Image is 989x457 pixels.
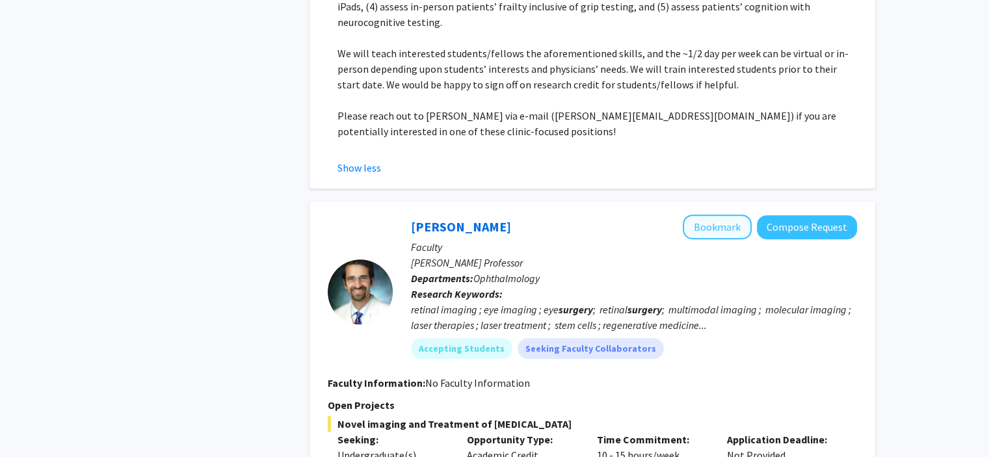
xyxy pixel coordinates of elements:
[411,255,857,270] p: [PERSON_NAME] Professor
[411,302,857,333] div: retinal imaging ; eye imaging ; eye ; retinal ; multimodal imaging ; molecular imaging ; laser th...
[411,218,511,235] a: [PERSON_NAME]
[328,376,425,389] b: Faculty Information:
[337,160,381,176] button: Show less
[337,108,857,139] p: Please reach out to [PERSON_NAME] via e-mail ([PERSON_NAME][EMAIL_ADDRESS][DOMAIN_NAME]) if you a...
[683,215,752,239] button: Add Yannis Paulus to Bookmarks
[328,416,857,432] span: Novel imaging and Treatment of [MEDICAL_DATA]
[411,287,503,300] b: Research Keywords:
[10,398,55,447] iframe: Chat
[337,432,448,447] p: Seeking:
[757,215,857,239] button: Compose Request to Yannis Paulus
[425,376,530,389] span: No Faculty Information
[337,46,857,92] p: We will teach interested students/fellows the aforementioned skills, and the ~1/2 day per week ca...
[411,239,857,255] p: Faculty
[727,432,837,447] p: Application Deadline:
[627,303,662,316] b: surgery
[597,432,707,447] p: Time Commitment:
[518,338,664,359] mat-chip: Seeking Faculty Collaborators
[328,397,857,413] p: Open Projects
[467,432,577,447] p: Opportunity Type:
[559,303,593,316] b: surgery
[411,272,473,285] b: Departments:
[411,338,512,359] mat-chip: Accepting Students
[473,272,540,285] span: Ophthalmology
